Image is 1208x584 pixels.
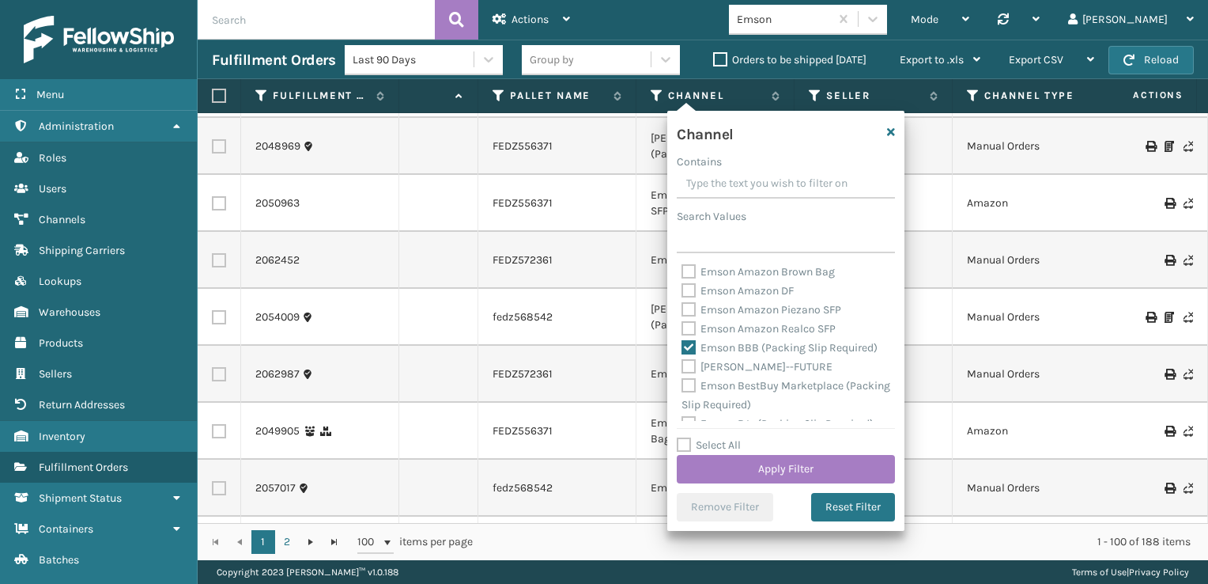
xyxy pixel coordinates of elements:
[1108,46,1194,74] button: Reload
[636,175,795,232] td: Emson Amazon Realco SFP
[1165,483,1174,494] i: Print Label
[39,367,72,381] span: Sellers
[212,51,335,70] h3: Fulfillment Orders
[39,213,85,226] span: Channels
[39,553,79,567] span: Batches
[217,560,398,584] p: Copyright 2023 [PERSON_NAME]™ v 1.0.188
[36,88,64,101] span: Menu
[357,534,381,550] span: 100
[636,289,795,346] td: [PERSON_NAME] (Packing Slip Required)
[1165,255,1174,266] i: Print Label
[255,423,300,439] a: 2049905
[357,530,473,554] span: items per page
[668,89,764,103] label: Channel
[530,51,574,68] div: Group by
[1146,312,1155,323] i: Print Label
[636,403,795,460] td: Emson Amazon Brown Bag
[826,89,922,103] label: Seller
[304,536,317,548] span: Go to the next page
[681,303,841,317] label: Emson Amazon Piezano SFP
[953,175,1111,232] td: Amazon
[636,346,795,403] td: Emson Granitestone
[681,322,836,336] label: Emson Amazon Realco SFP
[911,13,938,26] span: Mode
[478,232,636,289] td: FEDZ572361
[1072,567,1127,578] a: Terms of Use
[328,536,341,548] span: Go to the last page
[478,346,636,403] td: FEDZ572361
[478,517,636,574] td: FEDZ566835
[1183,483,1193,494] i: Never Shipped
[39,182,66,195] span: Users
[1072,560,1189,584] div: |
[677,208,746,225] label: Search Values
[1183,369,1193,380] i: Never Shipped
[39,430,85,443] span: Inventory
[275,530,299,554] a: 2
[255,252,300,268] a: 2062452
[681,265,835,279] label: Emson Amazon Brown Bag
[39,398,125,411] span: Return Addresses
[39,336,83,350] span: Products
[299,530,323,554] a: Go to the next page
[1183,198,1193,209] i: Never Shipped
[1009,53,1063,66] span: Export CSV
[255,195,300,211] a: 2050963
[478,289,636,346] td: fedz568542
[1183,312,1193,323] i: Never Shipped
[39,244,125,257] span: Shipping Carriers
[636,460,795,517] td: Emson Granitestone
[478,118,636,175] td: FEDZ556371
[1129,567,1189,578] a: Privacy Policy
[323,530,346,554] a: Go to the last page
[677,438,741,452] label: Select All
[677,455,895,484] button: Apply Filter
[713,53,866,66] label: Orders to be shipped [DATE]
[39,461,128,474] span: Fulfillment Orders
[1165,426,1174,437] i: Print Label
[478,403,636,460] td: FEDZ556371
[677,170,895,199] input: Type the text you wish to filter on
[39,491,122,505] span: Shipment Status
[39,119,114,133] span: Administration
[39,305,100,319] span: Warehouses
[1165,312,1174,323] i: Print Packing Slip
[255,480,296,496] a: 2057017
[273,89,368,103] label: Fulfillment Order Id
[1183,255,1193,266] i: Never Shipped
[39,275,81,288] span: Lookups
[255,138,300,154] a: 2048969
[478,175,636,232] td: FEDZ556371
[1165,141,1174,152] i: Print Packing Slip
[353,51,475,68] div: Last 90 Days
[953,118,1111,175] td: Manual Orders
[953,517,1111,574] td: Manual Orders
[681,360,832,374] label: [PERSON_NAME]--FUTURE
[953,403,1111,460] td: Amazon
[677,120,734,144] h4: Channel
[255,366,300,382] a: 2062987
[478,460,636,517] td: fedz568542
[24,16,174,63] img: logo
[953,232,1111,289] td: Manual Orders
[681,417,881,449] label: Emson BJs (Packing Slip Required)--FUTURE
[352,89,447,103] label: Error
[984,89,1080,103] label: Channel Type
[251,530,275,554] a: 1
[677,493,773,521] button: Remove Filter
[681,379,890,411] label: Emson BestBuy Marketplace (Packing Slip Required)
[953,346,1111,403] td: Manual Orders
[495,534,1191,550] div: 1 - 100 of 188 items
[636,517,795,574] td: Emson Granitestone
[953,289,1111,346] td: Manual Orders
[900,53,964,66] span: Export to .xls
[1183,426,1193,437] i: Never Shipped
[39,151,66,165] span: Roles
[811,493,895,521] button: Reset Filter
[1165,198,1174,209] i: Print Label
[636,232,795,289] td: Emson Granitestone
[255,309,300,325] a: 2054009
[512,13,549,26] span: Actions
[1083,82,1193,108] span: Actions
[510,89,606,103] label: Pallet Name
